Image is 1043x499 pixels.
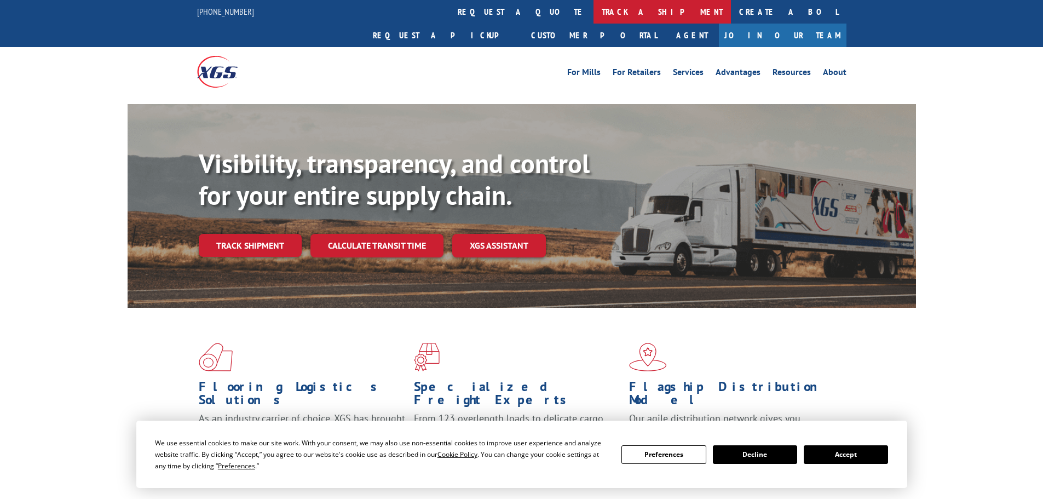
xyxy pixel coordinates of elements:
h1: Flagship Distribution Model [629,380,836,412]
a: [PHONE_NUMBER] [197,6,254,17]
a: For Retailers [613,68,661,80]
a: Request a pickup [365,24,523,47]
span: As an industry carrier of choice, XGS has brought innovation and dedication to flooring logistics... [199,412,405,451]
a: XGS ASSISTANT [452,234,546,257]
a: Services [673,68,704,80]
span: Our agile distribution network gives you nationwide inventory management on demand. [629,412,831,438]
span: Cookie Policy [437,450,477,459]
a: Join Our Team [719,24,846,47]
a: Track shipment [199,234,302,257]
a: About [823,68,846,80]
a: For Mills [567,68,601,80]
a: Resources [773,68,811,80]
p: From 123 overlength loads to delicate cargo, our experienced staff knows the best way to move you... [414,412,621,461]
h1: Specialized Freight Experts [414,380,621,412]
b: Visibility, transparency, and control for your entire supply chain. [199,146,590,212]
a: Calculate transit time [310,234,443,257]
span: Preferences [218,461,255,471]
div: We use essential cookies to make our site work. With your consent, we may also use non-essential ... [155,437,608,472]
a: Agent [665,24,719,47]
a: Customer Portal [523,24,665,47]
img: xgs-icon-flagship-distribution-model-red [629,343,667,371]
button: Decline [713,445,797,464]
div: Cookie Consent Prompt [136,421,907,488]
button: Accept [804,445,888,464]
button: Preferences [621,445,706,464]
h1: Flooring Logistics Solutions [199,380,406,412]
img: xgs-icon-focused-on-flooring-red [414,343,440,371]
img: xgs-icon-total-supply-chain-intelligence-red [199,343,233,371]
a: Advantages [716,68,760,80]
